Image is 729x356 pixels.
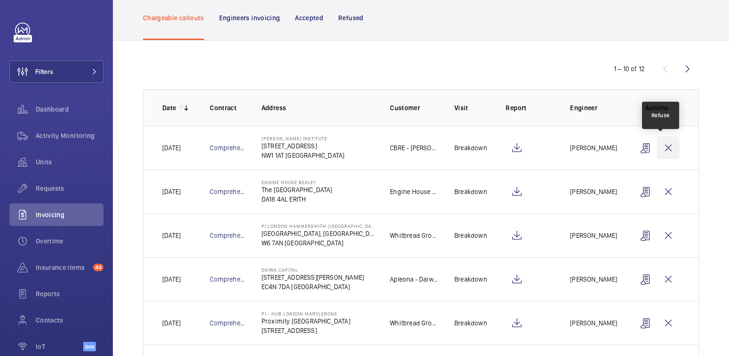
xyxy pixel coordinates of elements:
p: Address [261,103,375,113]
p: [PERSON_NAME] [570,318,617,328]
div: Refuse [651,111,670,120]
p: Chargeable callouts [143,13,204,23]
span: Contacts [36,316,103,325]
span: Insurance items [36,263,89,272]
span: Overtime [36,236,103,246]
p: Accepted [295,13,323,23]
p: Engine House Bexley [390,187,439,196]
p: Breakdown [454,187,487,196]
span: Invoicing [36,210,103,219]
p: The [GEOGRAPHIC_DATA] [261,185,333,194]
p: Visit [454,103,491,113]
span: Requests [36,184,103,193]
p: Customer [390,103,439,113]
p: Breakdown [454,143,487,153]
span: Reports [36,289,103,299]
p: [PERSON_NAME] [570,231,617,240]
span: IoT [36,342,83,351]
a: Comprehensive [210,188,256,195]
p: [PERSON_NAME] Institute [261,136,345,141]
a: Comprehensive [210,232,256,239]
p: [PERSON_NAME] [570,187,617,196]
p: Breakdown [454,231,487,240]
a: Comprehensive [210,319,256,327]
p: PI London Hammersmith ([GEOGRAPHIC_DATA][PERSON_NAME]) [261,223,375,229]
p: PI - Hub London Marylebone [261,311,350,316]
p: Whitbread Group PLC [390,318,439,328]
p: Refused [338,13,363,23]
p: [DATE] [162,275,181,284]
p: [DATE] [162,187,181,196]
p: [DATE] [162,143,181,153]
p: Engine House Bexley [261,179,333,185]
p: NW1 1AT [GEOGRAPHIC_DATA] [261,151,345,160]
p: [STREET_ADDRESS] [261,326,350,335]
p: [STREET_ADDRESS] [261,141,345,151]
div: 1 – 10 of 12 [614,64,645,73]
p: EC4N 7DA [GEOGRAPHIC_DATA] [261,282,364,291]
p: [PERSON_NAME] [570,143,617,153]
p: Breakdown [454,275,487,284]
p: Date [162,103,176,113]
p: CBRE - [PERSON_NAME] [390,143,439,153]
p: [GEOGRAPHIC_DATA], [GEOGRAPHIC_DATA] [261,229,375,238]
span: Activity Monitoring [36,131,103,140]
p: W6 7AN [GEOGRAPHIC_DATA] [261,238,375,248]
p: [DATE] [162,318,181,328]
p: Engineer [570,103,619,113]
p: Proximity [GEOGRAPHIC_DATA] [261,316,350,326]
span: 44 [93,264,103,271]
p: [DATE] [162,231,181,240]
p: [PERSON_NAME] [570,275,617,284]
span: Beta [83,342,96,351]
p: Daiwa Capital [261,267,364,273]
span: Filters [35,67,53,76]
p: Actions [634,103,680,113]
p: Engineers invoicing [219,13,280,23]
p: Apleona - Daiwa Capital [390,275,439,284]
span: Dashboard [36,105,103,114]
button: Filters [9,60,103,83]
span: Units [36,157,103,167]
a: Comprehensive [210,275,256,283]
a: Comprehensive [210,144,256,152]
p: Breakdown [454,318,487,328]
p: [STREET_ADDRESS][PERSON_NAME] [261,273,364,282]
p: Report [506,103,555,113]
p: Contract [210,103,246,113]
p: Whitbread Group PLC [390,231,439,240]
p: DA18 4AL ERITH [261,194,333,204]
